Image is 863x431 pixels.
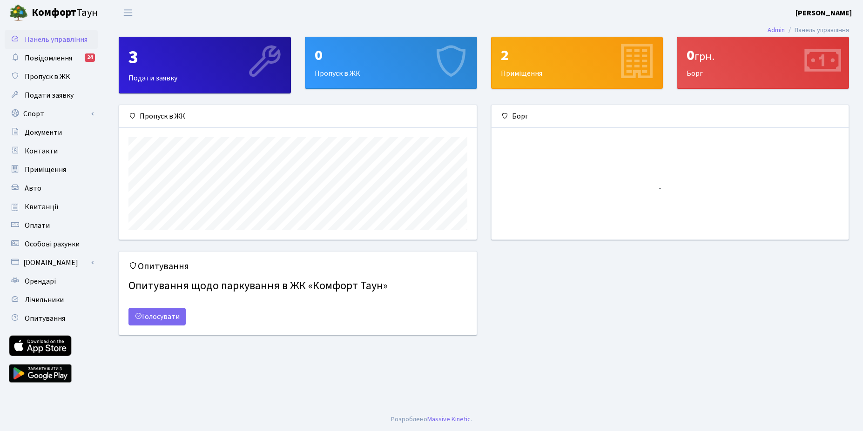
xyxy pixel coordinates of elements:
[32,5,98,21] span: Таун
[677,37,849,88] div: Борг
[25,53,72,63] span: Повідомлення
[754,20,863,40] nav: breadcrumb
[5,30,98,49] a: Панель управління
[32,5,76,20] b: Комфорт
[5,216,98,235] a: Оплати
[5,86,98,105] a: Подати заявку
[25,295,64,305] span: Лічильники
[305,37,477,89] a: 0Пропуск в ЖК
[5,142,98,160] a: Контакти
[25,127,62,138] span: Документи
[501,46,654,64] div: 2
[5,105,98,123] a: Спорт
[768,25,785,35] a: Admin
[25,34,88,45] span: Панель управління
[391,414,427,424] a: Розроблено
[25,220,50,231] span: Оплати
[694,48,715,65] span: грн.
[5,253,98,272] a: [DOMAIN_NAME]
[5,179,98,198] a: Авто
[116,5,140,20] button: Переключити навігацію
[5,160,98,179] a: Приміщення
[796,8,852,18] b: [PERSON_NAME]
[119,105,477,128] div: Пропуск в ЖК
[427,414,471,424] a: Massive Kinetic
[491,37,663,89] a: 2Приміщення
[85,53,95,62] div: 24
[128,261,467,272] h5: Опитування
[5,309,98,328] a: Опитування
[128,46,281,69] div: 3
[492,37,663,88] div: Приміщення
[119,37,291,93] a: 3Подати заявку
[5,272,98,291] a: Орендарі
[25,202,59,212] span: Квитанції
[128,308,186,325] a: Голосувати
[9,4,28,22] img: logo.png
[25,183,41,193] span: Авто
[687,46,839,64] div: 0
[119,37,290,93] div: Подати заявку
[25,165,66,175] span: Приміщення
[5,235,98,253] a: Особові рахунки
[5,67,98,86] a: Пропуск в ЖК
[391,414,472,424] div: .
[25,90,74,100] span: Подати заявку
[5,291,98,309] a: Лічильники
[492,105,849,128] div: Борг
[5,49,98,67] a: Повідомлення24
[25,313,65,324] span: Опитування
[796,7,852,19] a: [PERSON_NAME]
[5,123,98,142] a: Документи
[315,46,467,64] div: 0
[785,25,849,35] li: Панель управління
[25,146,58,156] span: Контакти
[25,276,56,286] span: Орендарі
[128,276,467,297] h4: Опитування щодо паркування в ЖК «Комфорт Таун»
[5,198,98,216] a: Квитанції
[305,37,477,88] div: Пропуск в ЖК
[25,239,80,249] span: Особові рахунки
[25,72,70,82] span: Пропуск в ЖК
